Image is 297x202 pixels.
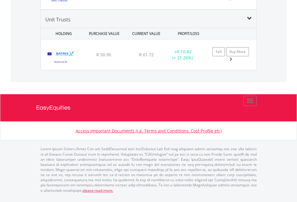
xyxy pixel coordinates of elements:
span: R 50.90 [96,52,111,57]
a: EasyEquities [36,94,261,121]
a: Access Important Documents (i.e. Terms and Conditions, Cost Profile etc) [76,128,222,134]
div: PROFIT/LOSS [168,28,209,39]
span: R 61.72 [139,52,154,57]
p: Lorem Ipsum Dolors (Ame) Con a/e SeddOeiusmod tem InciDiduntut Lab Etd mag aliquaen admin veniamq... [41,146,257,193]
div: CURRENT VALUE [126,28,167,39]
a: Sell [212,47,225,56]
a: please read more: [83,188,113,193]
img: UT.ZA.STIB1.png [44,47,78,68]
a: Buy More [226,47,249,56]
span: R 10.82 [177,49,191,54]
div: HOLDING [41,28,82,39]
div: + (+ 21.26%) [164,49,202,61]
div: PURCHASE VALUE [84,28,125,39]
span: Unit Trusts [45,16,71,23]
